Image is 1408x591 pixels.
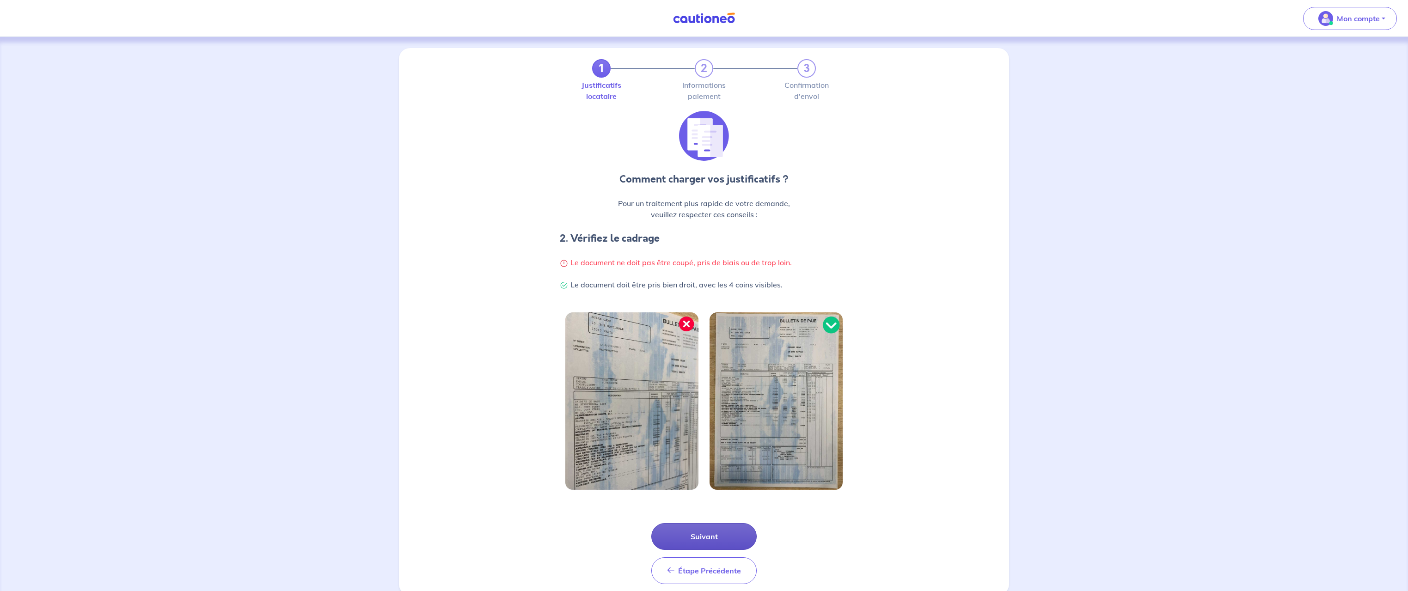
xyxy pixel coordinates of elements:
button: Suivant [651,523,757,550]
img: Cautioneo [669,12,739,24]
button: Étape Précédente [651,557,757,584]
img: illu_account_valid_menu.svg [1318,11,1333,26]
img: Image bien cadrée 1 [565,312,698,490]
img: Image bien cadrée 2 [710,312,843,490]
p: Pour un traitement plus rapide de votre demande, veuillez respecter ces conseils : [560,198,848,220]
p: Le document ne doit pas être coupé, pris de biais ou de trop loin. [560,257,848,268]
label: Confirmation d'envoi [797,81,816,100]
button: illu_account_valid_menu.svgMon compte [1303,7,1397,30]
p: Mon compte [1337,13,1380,24]
label: Informations paiement [695,81,713,100]
p: Comment charger vos justificatifs ? [560,172,848,187]
img: illu_list_justif.svg [679,111,729,161]
a: 1 [592,59,611,78]
img: Check [560,281,568,290]
p: Le document doit être pris bien droit, avec les 4 coins visibles. [560,279,848,290]
span: Étape Précédente [678,566,741,575]
label: Justificatifs locataire [592,81,611,100]
h4: 2. Vérifiez le cadrage [560,231,848,246]
img: Warning [560,259,568,268]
